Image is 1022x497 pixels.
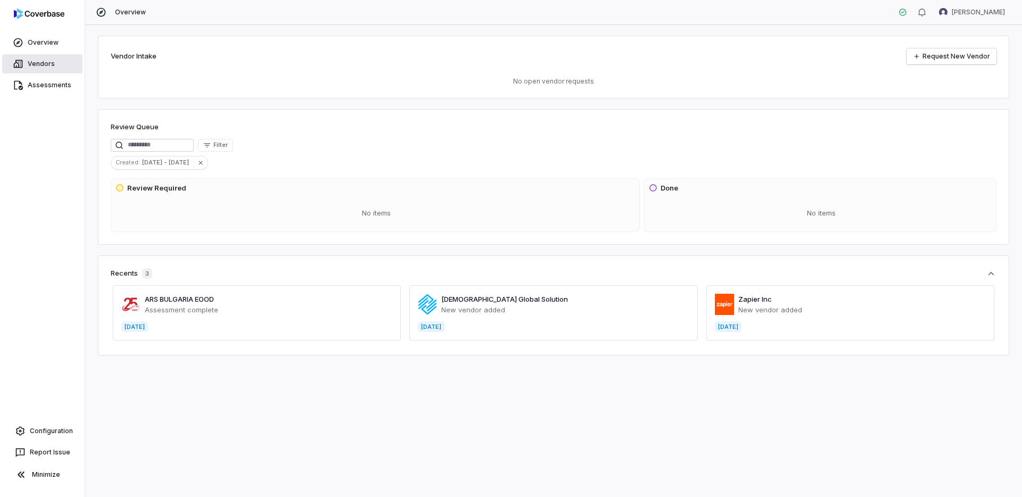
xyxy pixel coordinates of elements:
[111,268,152,279] div: Recents
[906,48,996,64] a: Request New Vendor
[111,77,996,86] p: No open vendor requests
[111,268,996,279] button: Recents3
[142,158,193,167] span: [DATE] - [DATE]
[145,295,214,303] a: ARS BULGARIA EOOD
[4,464,80,485] button: Minimize
[116,200,637,227] div: No items
[4,443,80,462] button: Report Issue
[2,33,83,52] a: Overview
[441,295,568,303] a: [DEMOGRAPHIC_DATA] Global Solution
[142,268,152,279] span: 3
[738,295,772,303] a: Zapier Inc
[939,8,947,16] img: Fernando Pereira avatar
[2,76,83,95] a: Assessments
[111,51,156,62] h2: Vendor Intake
[2,54,83,73] a: Vendors
[111,122,159,132] h1: Review Queue
[933,4,1011,20] button: Fernando Pereira avatar[PERSON_NAME]
[127,183,186,194] h3: Review Required
[952,8,1005,16] span: [PERSON_NAME]
[111,158,142,167] span: Created :
[213,141,228,149] span: Filter
[4,421,80,441] a: Configuration
[115,8,146,16] span: Overview
[649,200,994,227] div: No items
[14,9,64,19] img: logo-D7KZi-bG.svg
[661,183,678,194] h3: Done
[198,139,233,152] button: Filter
